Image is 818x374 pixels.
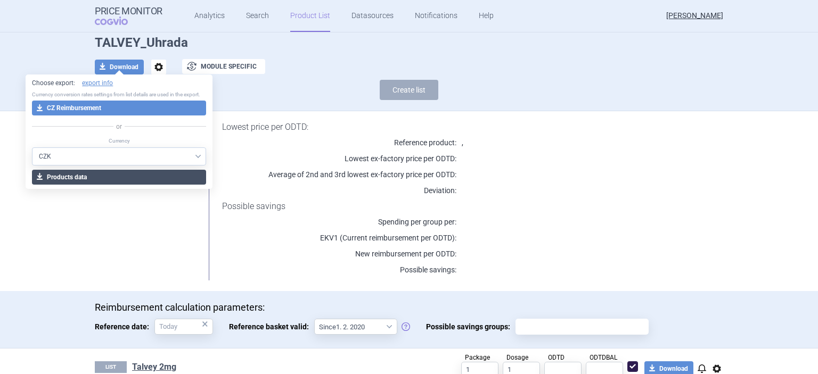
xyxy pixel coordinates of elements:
[465,354,490,361] span: Package
[222,122,697,132] h1: Lowest price per ODTD:
[95,6,162,16] strong: Price Monitor
[380,80,438,100] button: Create list
[222,153,456,164] p: Lowest ex-factory price per ODTD:
[32,91,206,98] p: Currency conversion rates settings from list details are used in the export.
[32,170,206,185] button: Products data
[222,185,456,196] p: Deviation:
[222,264,456,275] p: Possible savings:
[222,217,456,227] p: Spending per group per :
[590,354,617,361] span: ODTDBAL
[222,137,456,148] p: Reference product:
[456,137,697,148] p: ,
[314,319,397,335] select: Reference basket valid:
[229,319,314,335] span: Reference basket valid:
[95,60,144,74] button: Download
[82,79,113,88] a: export info
[548,354,565,361] span: ODTD
[222,201,697,211] h1: Possible savings
[95,35,723,51] h1: TALVEY_Uhrada
[32,79,206,88] p: Choose export:
[506,354,528,361] span: Dosage
[32,101,206,115] button: CZ Reimbursement
[222,169,456,180] p: Average of 2nd and 3rd lowest ex-factory price per ODTD:
[154,319,213,335] input: Reference date:×
[182,59,265,74] button: Module specific
[95,302,723,313] p: Reimbursement calculation parameters:
[222,232,456,243] p: EKV1 (Current reimbursement per ODTD):
[95,319,154,335] span: Reference date:
[95,6,162,26] a: Price MonitorCOGVIO
[202,318,208,330] div: ×
[222,248,456,259] p: New reimbursement per ODTD:
[95,361,127,373] p: LIST
[519,320,645,334] input: Possible savings groups:
[113,121,125,132] span: or
[426,319,516,335] span: Possible savings groups:
[95,16,143,25] span: COGVIO
[132,361,176,373] a: Talvey 2mg
[32,137,206,145] p: Currency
